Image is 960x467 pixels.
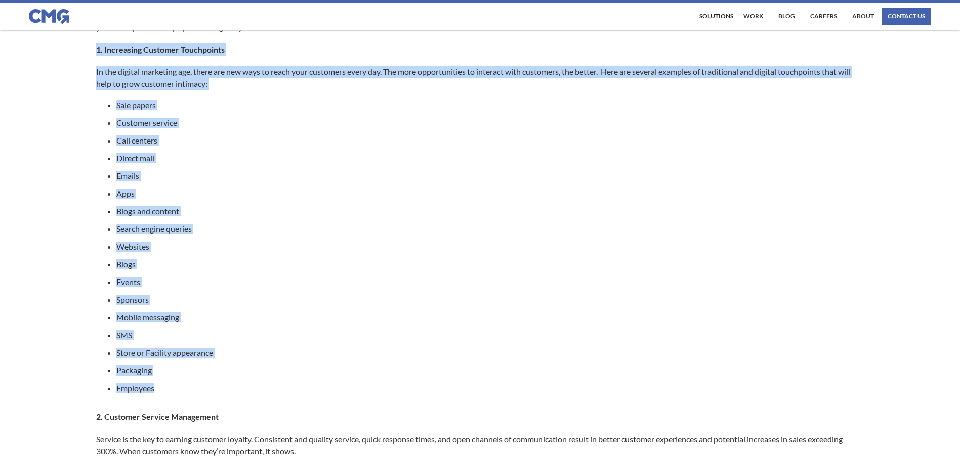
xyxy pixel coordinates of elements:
[116,100,854,110] li: Sale papers
[116,259,854,269] li: Blogs
[116,383,854,393] li: Employees
[850,8,876,25] a: About
[116,242,854,252] li: Websites
[116,312,854,322] li: Mobile messaging
[699,13,733,19] div: Solutions
[116,118,854,128] li: Customer service
[808,8,840,25] a: Careers
[116,189,854,199] li: Apps
[96,412,219,422] strong: 2. Customer Service Management
[116,153,854,163] li: Direct mail
[116,295,854,305] li: Sponsors
[29,9,69,24] img: CMG logo in blue.
[116,330,854,340] li: SMS
[116,171,854,181] li: Emails
[96,66,854,90] p: In the digital marketing age, there are new ways to reach your customers every day. The more oppo...
[116,365,854,376] li: Packaging
[116,348,854,358] li: Store or Facility appearance
[116,277,854,287] li: Events
[741,8,766,25] a: work
[776,8,798,25] a: Blog
[116,135,854,146] li: Call centers
[116,224,854,234] li: Search engine queries
[888,13,925,19] div: contact us
[96,433,854,457] p: Service is the key to earning customer loyalty. Consistent and quality service, quick response ti...
[96,44,225,54] strong: 1. Increasing Customer Touchpoints
[116,206,854,216] li: Blogs and content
